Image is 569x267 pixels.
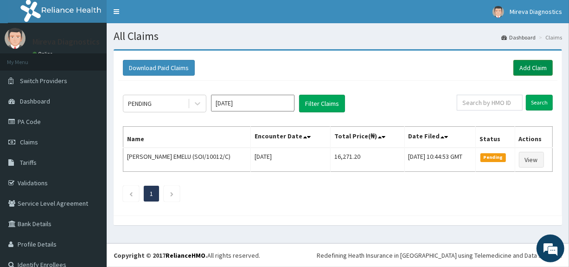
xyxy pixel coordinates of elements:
[404,148,476,172] td: [DATE] 10:44:53 GMT
[404,127,476,148] th: Date Filed
[114,30,562,42] h1: All Claims
[211,95,294,111] input: Select Month and Year
[331,148,404,172] td: 16,271.20
[107,243,569,267] footer: All rights reserved.
[123,127,251,148] th: Name
[299,95,345,112] button: Filter Claims
[476,127,515,148] th: Status
[526,95,553,111] input: Search
[5,173,177,205] textarea: Type your message and hit 'Enter'
[331,127,404,148] th: Total Price(₦)
[501,33,536,41] a: Dashboard
[317,251,562,260] div: Redefining Heath Insurance in [GEOGRAPHIC_DATA] using Telemedicine and Data Science!
[515,127,552,148] th: Actions
[20,77,67,85] span: Switch Providers
[150,189,153,198] a: Page 1 is your current page
[251,148,331,172] td: [DATE]
[20,158,37,167] span: Tariffs
[123,60,195,76] button: Download Paid Claims
[519,152,544,168] a: View
[457,95,523,111] input: Search by HMO ID
[32,38,100,46] p: Mireva Diagnostics
[170,189,174,198] a: Next page
[492,6,504,18] img: User Image
[54,77,128,170] span: We're online!
[5,28,26,49] img: User Image
[123,148,251,172] td: [PERSON_NAME] EMELU (SOI/10012/C)
[513,60,553,76] a: Add Claim
[17,46,38,70] img: d_794563401_company_1708531726252_794563401
[48,52,156,64] div: Chat with us now
[20,138,38,146] span: Claims
[152,5,174,27] div: Minimize live chat window
[32,51,55,57] a: Online
[480,153,506,162] span: Pending
[251,127,331,148] th: Encounter Date
[129,189,133,198] a: Previous page
[128,99,152,108] div: PENDING
[510,7,562,16] span: Mireva Diagnostics
[166,251,205,260] a: RelianceHMO
[20,97,50,105] span: Dashboard
[114,251,207,260] strong: Copyright © 2017 .
[537,33,562,41] li: Claims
